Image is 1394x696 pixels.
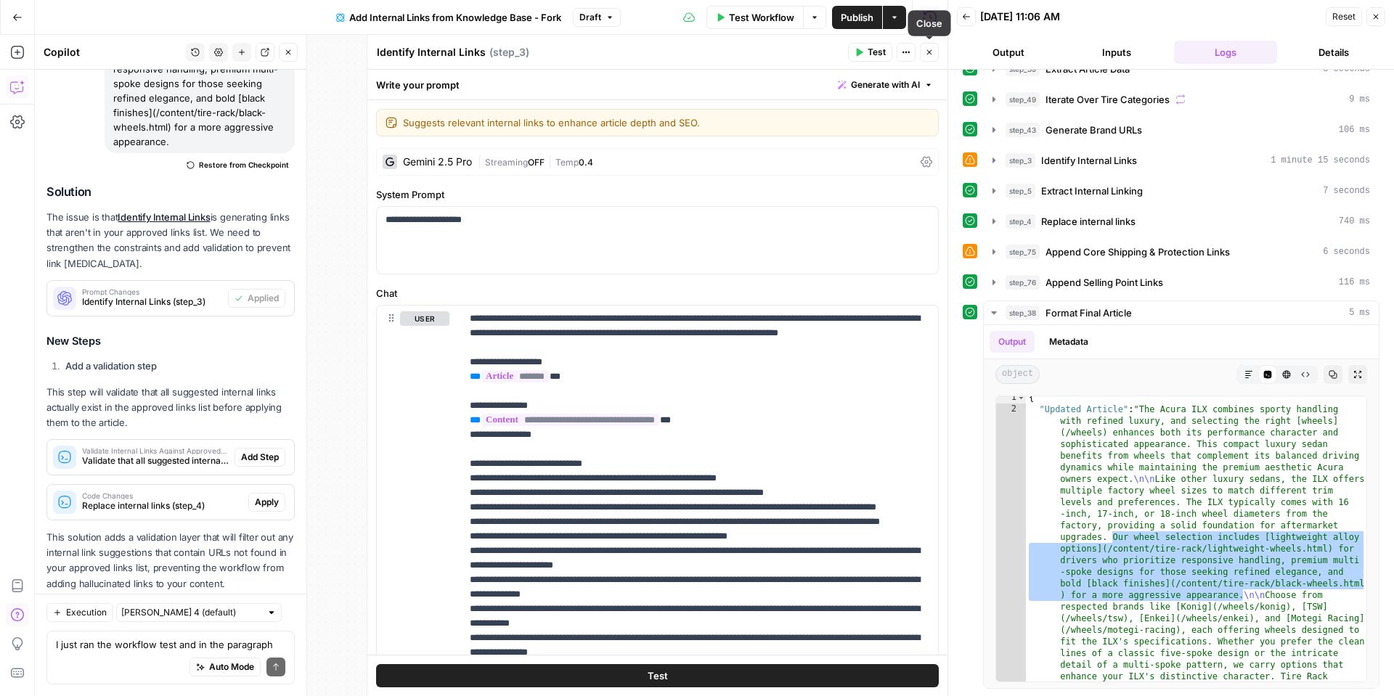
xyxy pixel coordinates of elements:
[1006,275,1040,290] span: step_76
[579,11,601,24] span: Draft
[984,118,1379,142] button: 106 ms
[377,45,486,60] textarea: Identify Internal Links
[1045,245,1230,259] span: Append Core Shipping & Protection Links
[1332,10,1356,23] span: Reset
[376,664,939,687] button: Test
[832,75,939,94] button: Generate with AI
[228,289,285,308] button: Applied
[648,668,668,683] span: Test
[82,295,222,308] span: Identify Internal Links (step_3)
[1041,214,1136,229] span: Replace internal links
[1006,153,1035,168] span: step_3
[255,496,279,509] span: Apply
[248,493,285,512] button: Apply
[46,530,295,591] p: This solution adds a validation layer that will filter out any internal link suggestions that con...
[984,210,1379,233] button: 740 ms
[46,385,295,430] p: This step will validate that all suggested internal links actually exist in the approved links li...
[44,45,182,60] div: Copilot
[1045,123,1142,137] span: Generate Brand URLs
[403,157,472,167] div: Gemini 2.5 Pro
[1006,306,1040,320] span: step_38
[984,301,1379,324] button: 5 ms
[1045,306,1132,320] span: Format Final Article
[868,46,886,59] span: Test
[1323,184,1370,197] span: 7 seconds
[706,6,803,29] button: Test Workflow
[199,159,289,171] span: Restore from Checkpoint
[1326,7,1362,26] button: Reset
[367,70,947,99] div: Write your prompt
[82,454,229,467] span: Validate that all suggested internal links exist in the approved links list
[984,179,1379,202] button: 7 seconds
[1045,92,1170,107] span: Iterate Over Tire Categories
[327,6,570,29] button: Add Internal Links from Knowledge Base - Fork
[189,658,261,676] button: Auto Mode
[1339,123,1370,136] span: 106 ms
[66,606,107,619] span: Execution
[46,185,295,199] h2: Solution
[376,286,939,300] label: Chat
[957,41,1060,64] button: Output
[990,331,1035,353] button: Output
[65,360,157,372] strong: Add a validation step
[478,154,485,168] span: |
[1271,154,1370,167] span: 1 minute 15 seconds
[181,156,295,173] button: Restore from Checkpoint
[1006,123,1040,137] span: step_43
[349,10,561,25] span: Add Internal Links from Knowledge Base - Fork
[82,447,229,454] span: Validate Internal Links Against Approved List
[485,157,528,168] span: Streaming
[1174,41,1277,64] button: Logs
[1006,184,1035,198] span: step_5
[235,448,285,467] button: Add Step
[545,154,555,168] span: |
[1006,92,1040,107] span: step_49
[573,8,621,27] button: Draft
[82,288,222,295] span: Prompt Changes
[1006,214,1035,229] span: step_4
[848,43,892,62] button: Test
[1339,276,1370,289] span: 116 ms
[400,311,449,326] button: user
[489,45,529,60] span: ( step_3 )
[121,605,261,620] input: Claude Sonnet 4 (default)
[1041,153,1137,168] span: Identify Internal Links
[46,332,295,351] h3: New Steps
[984,325,1379,688] div: 5 ms
[241,451,279,464] span: Add Step
[984,88,1379,111] button: 9 ms
[995,365,1040,384] span: object
[118,211,210,223] a: Identify Internal Links
[528,157,545,168] span: OFF
[984,271,1379,294] button: 116 ms
[832,6,882,29] button: Publish
[82,492,242,499] span: Code Changes
[1017,392,1025,404] span: Toggle code folding, rows 1 through 3
[1041,184,1143,198] span: Extract Internal Linking
[1040,331,1097,353] button: Metadata
[729,10,794,25] span: Test Workflow
[1006,245,1040,259] span: step_75
[82,499,242,512] span: Replace internal links (step_4)
[1349,306,1370,319] span: 5 ms
[46,210,295,271] p: The issue is that is generating links that aren't in your approved links list. We need to strengt...
[851,78,920,91] span: Generate with AI
[248,292,279,305] span: Applied
[1323,245,1370,258] span: 6 seconds
[209,660,254,674] span: Auto Mode
[579,157,593,168] span: 0.4
[996,392,1026,404] div: 1
[1349,93,1370,106] span: 9 ms
[46,603,113,622] button: Execution
[984,240,1379,263] button: 6 seconds
[1066,41,1169,64] button: Inputs
[984,149,1379,172] button: 1 minute 15 seconds
[555,157,579,168] span: Temp
[403,115,929,130] textarea: Suggests relevant internal links to enhance article depth and SEO.
[1339,215,1370,228] span: 740 ms
[1283,41,1386,64] button: Details
[841,10,873,25] span: Publish
[1045,275,1163,290] span: Append Selling Point Links
[376,187,939,202] label: System Prompt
